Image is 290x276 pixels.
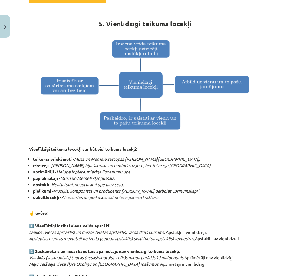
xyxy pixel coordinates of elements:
[29,248,180,254] strong: 2️⃣ Saskaņotais un nesaskaņotais apzīmētājs nav vienlīdzīgi teikuma locekļi.
[33,163,51,168] strong: izteicēji -
[56,169,131,174] em: Lielupe ir plata, mierīga līdzenumu upe.
[74,156,200,162] em: Mūsa un Mēmele sastopas [PERSON_NAME][GEOGRAPHIC_DATA].
[51,163,212,168] em: [PERSON_NAME] bija šaurāka un neplūda uz jūru, bet ietecēja [GEOGRAPHIC_DATA].
[29,146,137,152] strong: Vienlīdzīgi teikuma locekļi var būt visi teikuma locekļi:
[29,229,164,235] em: Laukos (vietas apstāklis) un mežos (vietas apstāklis) valda dziļš klusums
[29,255,184,260] em: Vairākās (saskaņotais) tautas (nesaskaņotais) teikās nauda parādās kā maldugunis.
[29,236,195,241] em: Apslēptās mantas meklētāji no izbīļa (cēloņa apstāklis) skaļi (veida apstāklis) iekliedzās.
[33,194,61,200] strong: dubultlocekļi -
[51,182,124,187] em: Neatlaidīgi, neapturami upe lauž ceļu.
[54,188,200,194] em: Mūziķis, komponists un producents [PERSON_NAME] darbojas „Brīnumskapī”.
[29,210,48,216] strong: ☝️Ievēro!
[29,223,111,228] strong: 1️⃣ Vienlīdzīgi ir tikai viena veida apstākļi.
[4,25,6,29] img: icon-close-lesson-0947bae3869378f0d4975bcd49f059093ad1ed9edebbc8119c70593378902aed.svg
[33,175,60,181] strong: papildinātāji -
[33,188,54,194] strong: pielikumi -
[33,156,74,162] strong: teikuma priekšmeti -
[33,169,56,174] strong: apzīmētāji -
[99,19,192,28] strong: 5. Vienlīdzīgi teikuma locekļi
[29,261,158,267] em: Māju ceļš šajā vietā šķīra Ozoliņu un [GEOGRAPHIC_DATA] īpašumus
[33,182,51,187] strong: apstākļi -
[61,194,159,200] em: Aizelsusies un piekususi saimniece panāca traktoru.
[60,175,115,181] em: Mūsu un Mēmeli šķir pussala.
